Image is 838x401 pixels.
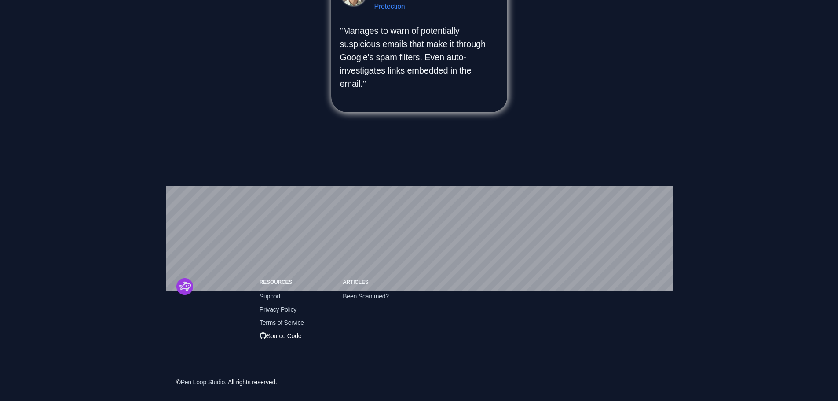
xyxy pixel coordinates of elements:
div: © . All rights reserved. [176,377,277,387]
span: Been Scammed? [343,291,389,301]
a: Support [260,293,281,300]
span: Pen Loop Studio [181,377,225,387]
p: "Manages to warn of potentially suspicious emails that make it through Google's spam filters. Eve... [340,24,498,90]
a: Cruip [176,278,245,295]
img: Open Source [260,332,267,339]
a: Been Scammed? [343,293,389,300]
h6: Resources [260,278,329,286]
span: Privacy Policy [260,305,296,314]
img: Stellar [176,278,193,295]
h6: Articles [343,278,412,286]
a: Privacy Policy [260,306,296,313]
span: Source Code [260,331,302,341]
a: Pen Loop Studio [181,379,225,386]
span: Terms of Service [260,318,304,327]
span: Support [260,291,281,301]
a: Open SourceSource Code [260,334,302,341]
a: Terms of Service [260,319,304,326]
